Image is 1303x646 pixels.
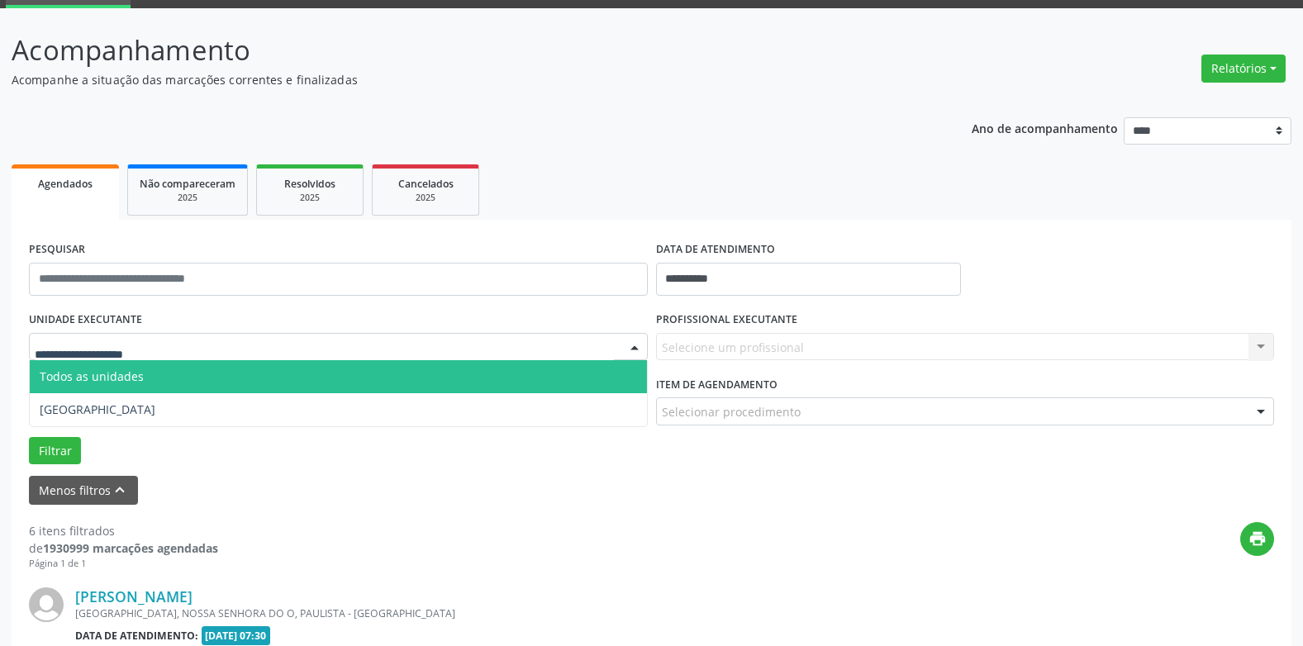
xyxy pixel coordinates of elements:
label: DATA DE ATENDIMENTO [656,237,775,263]
div: 6 itens filtrados [29,522,218,539]
span: Todos as unidades [40,368,144,384]
button: print [1240,522,1274,556]
label: PESQUISAR [29,237,85,263]
b: Data de atendimento: [75,629,198,643]
i: print [1248,530,1267,548]
strong: 1930999 marcações agendadas [43,540,218,556]
a: [PERSON_NAME] [75,587,193,606]
div: 2025 [269,192,351,204]
span: Agendados [38,177,93,191]
p: Acompanhamento [12,30,907,71]
span: Cancelados [398,177,454,191]
label: UNIDADE EXECUTANTE [29,307,142,333]
span: Resolvidos [284,177,335,191]
button: Relatórios [1201,55,1286,83]
button: Filtrar [29,437,81,465]
div: 2025 [140,192,235,204]
div: Página 1 de 1 [29,557,218,571]
span: [GEOGRAPHIC_DATA] [40,401,155,417]
button: Menos filtroskeyboard_arrow_up [29,476,138,505]
div: [GEOGRAPHIC_DATA], NOSSA SENHORA DO O, PAULISTA - [GEOGRAPHIC_DATA] [75,606,1026,620]
label: PROFISSIONAL EXECUTANTE [656,307,797,333]
p: Acompanhe a situação das marcações correntes e finalizadas [12,71,907,88]
img: img [29,587,64,622]
div: de [29,539,218,557]
label: Item de agendamento [656,372,778,397]
i: keyboard_arrow_up [111,481,129,499]
span: [DATE] 07:30 [202,626,271,645]
span: Selecionar procedimento [662,403,801,420]
p: Ano de acompanhamento [972,117,1118,138]
span: Não compareceram [140,177,235,191]
div: 2025 [384,192,467,204]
